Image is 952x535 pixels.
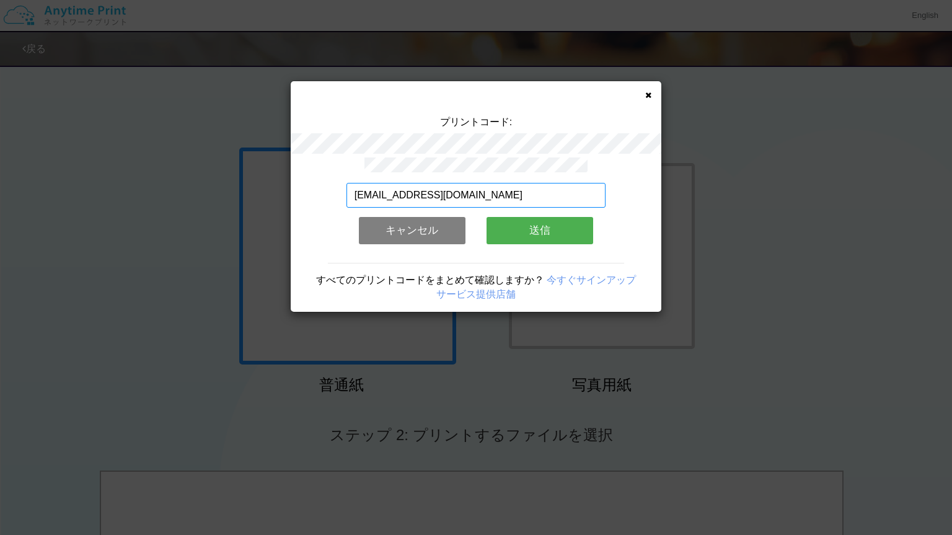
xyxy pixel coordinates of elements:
[547,275,636,285] a: 今すぐサインアップ
[346,183,606,208] input: メールアドレス
[436,289,516,299] a: サービス提供店舗
[359,217,465,244] button: キャンセル
[440,117,512,127] span: プリントコード:
[487,217,593,244] button: 送信
[316,275,544,285] span: すべてのプリントコードをまとめて確認しますか？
